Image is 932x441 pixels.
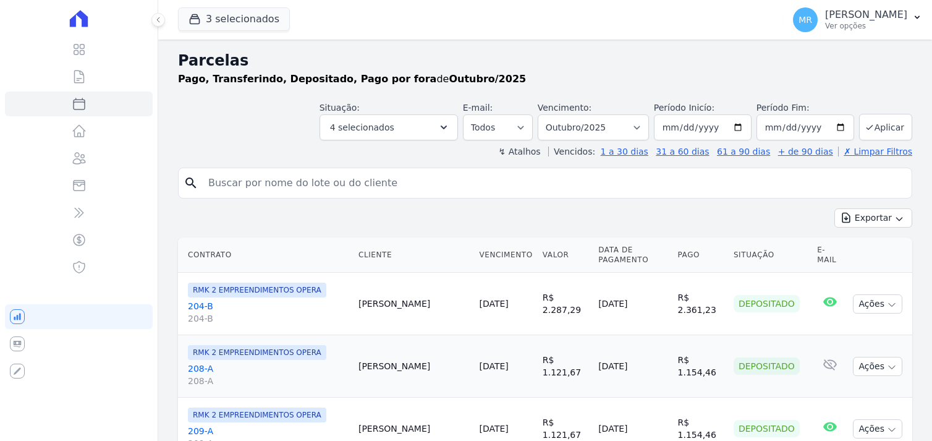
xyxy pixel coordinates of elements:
th: Contrato [178,238,354,273]
label: Vencidos: [548,147,595,156]
button: Aplicar [859,114,912,140]
a: 1 a 30 dias [601,147,648,156]
a: [DATE] [479,299,508,309]
strong: Pago, Transferindo, Depositado, Pago por fora [178,73,436,85]
a: 31 a 60 dias [656,147,709,156]
td: R$ 2.287,29 [538,273,593,335]
th: Valor [538,238,593,273]
label: Situação: [320,103,360,113]
div: Depositado [734,358,800,375]
a: [DATE] [479,424,508,434]
input: Buscar por nome do lote ou do cliente [201,171,907,195]
h2: Parcelas [178,49,912,72]
label: Período Inicío: [654,103,714,113]
p: de [178,72,526,87]
label: E-mail: [463,103,493,113]
th: Data de Pagamento [593,238,672,273]
td: [PERSON_NAME] [354,273,475,335]
span: 4 selecionados [330,120,394,135]
button: 3 selecionados [178,7,290,31]
i: search [184,176,198,191]
a: ✗ Limpar Filtros [838,147,912,156]
label: ↯ Atalhos [498,147,540,156]
span: RMK 2 EMPREENDIMENTOS OPERA [188,345,326,360]
span: RMK 2 EMPREENDIMENTOS OPERA [188,283,326,298]
button: MR [PERSON_NAME] Ver opções [783,2,932,37]
span: 204-B [188,312,349,325]
button: Ações [853,419,902,439]
p: Ver opções [825,21,907,31]
button: 4 selecionados [320,114,458,140]
td: [DATE] [593,273,672,335]
th: Pago [673,238,729,273]
td: R$ 1.154,46 [673,335,729,398]
button: Exportar [834,208,912,228]
a: + de 90 dias [778,147,833,156]
th: Vencimento [474,238,537,273]
td: [PERSON_NAME] [354,335,475,398]
div: Depositado [734,420,800,437]
th: E-mail [812,238,848,273]
p: [PERSON_NAME] [825,9,907,21]
a: 61 a 90 dias [717,147,770,156]
div: Depositado [734,295,800,312]
td: [DATE] [593,335,672,398]
td: R$ 1.121,67 [538,335,593,398]
span: 208-A [188,375,349,387]
span: MR [799,15,812,24]
a: 204-B204-B [188,300,349,325]
label: Período Fim: [756,101,854,114]
span: RMK 2 EMPREENDIMENTOS OPERA [188,408,326,422]
button: Ações [853,294,902,314]
a: 208-A208-A [188,362,349,387]
label: Vencimento: [538,103,591,113]
th: Situação [729,238,812,273]
a: [DATE] [479,361,508,371]
button: Ações [853,357,902,376]
td: R$ 2.361,23 [673,273,729,335]
strong: Outubro/2025 [449,73,526,85]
